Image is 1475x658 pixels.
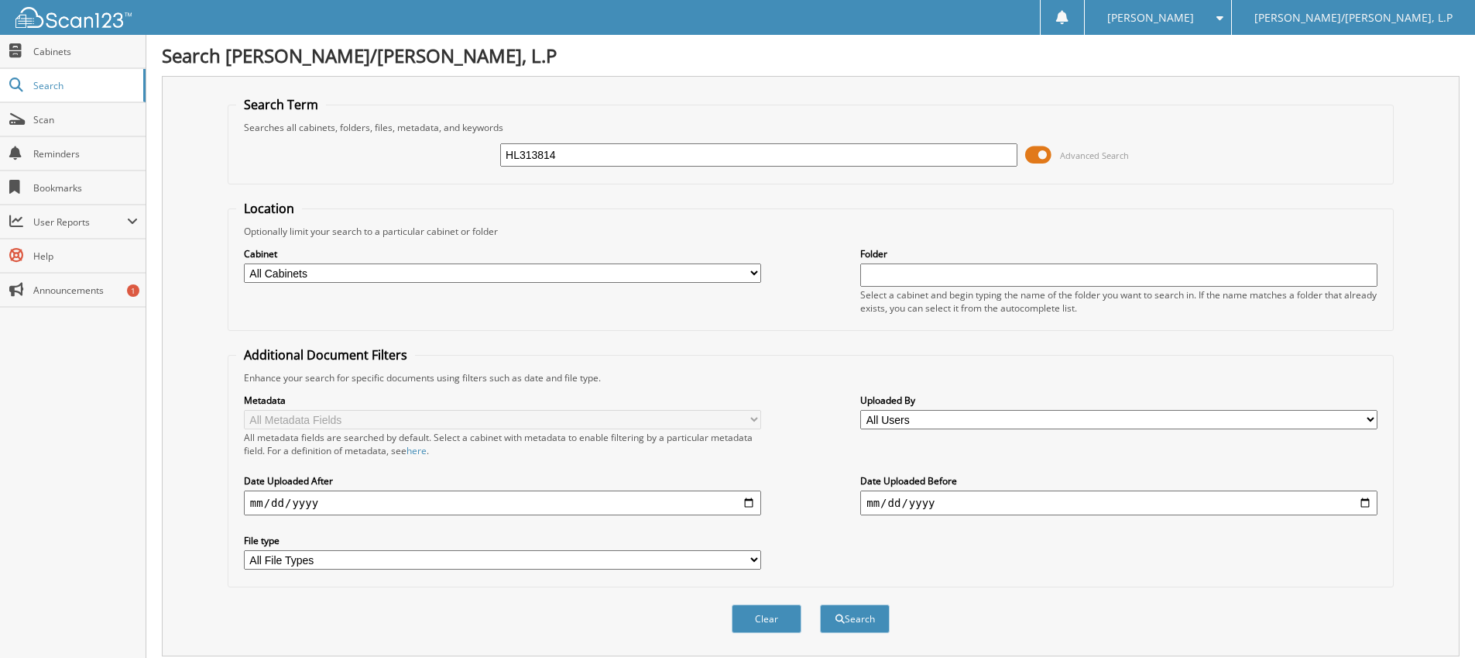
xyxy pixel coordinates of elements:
button: Clear [732,605,801,633]
span: Scan [33,113,138,126]
legend: Additional Document Filters [236,346,415,363]
span: [PERSON_NAME] [1107,13,1194,22]
a: here [406,444,427,457]
input: end [860,491,1377,515]
legend: Search Term [236,96,326,113]
span: Advanced Search [1060,150,1129,161]
img: scan123-logo-white.svg [15,7,132,28]
div: All metadata fields are searched by default. Select a cabinet with metadata to enable filtering b... [244,431,761,457]
button: Search [820,605,890,633]
span: Announcements [33,284,138,297]
label: Date Uploaded After [244,474,761,487]
label: File type [244,534,761,547]
label: Date Uploaded Before [860,474,1377,487]
span: Cabinets [33,45,138,58]
span: Reminders [33,147,138,160]
div: Optionally limit your search to a particular cabinet or folder [236,225,1385,238]
h1: Search [PERSON_NAME]/[PERSON_NAME], L.P [162,43,1460,68]
span: Search [33,79,135,92]
div: 1 [127,284,139,297]
iframe: Chat Widget [1398,584,1475,658]
label: Cabinet [244,247,761,260]
label: Folder [860,247,1377,260]
span: [PERSON_NAME]/[PERSON_NAME], L.P [1254,13,1453,22]
div: Searches all cabinets, folders, files, metadata, and keywords [236,121,1385,134]
legend: Location [236,200,302,217]
input: start [244,491,761,515]
div: Select a cabinet and begin typing the name of the folder you want to search in. If the name match... [860,288,1377,315]
span: Help [33,250,138,263]
label: Metadata [244,394,761,407]
span: User Reports [33,215,127,229]
span: Bookmarks [33,181,138,195]
label: Uploaded By [860,394,1377,407]
div: Enhance your search for specific documents using filters such as date and file type. [236,371,1385,384]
